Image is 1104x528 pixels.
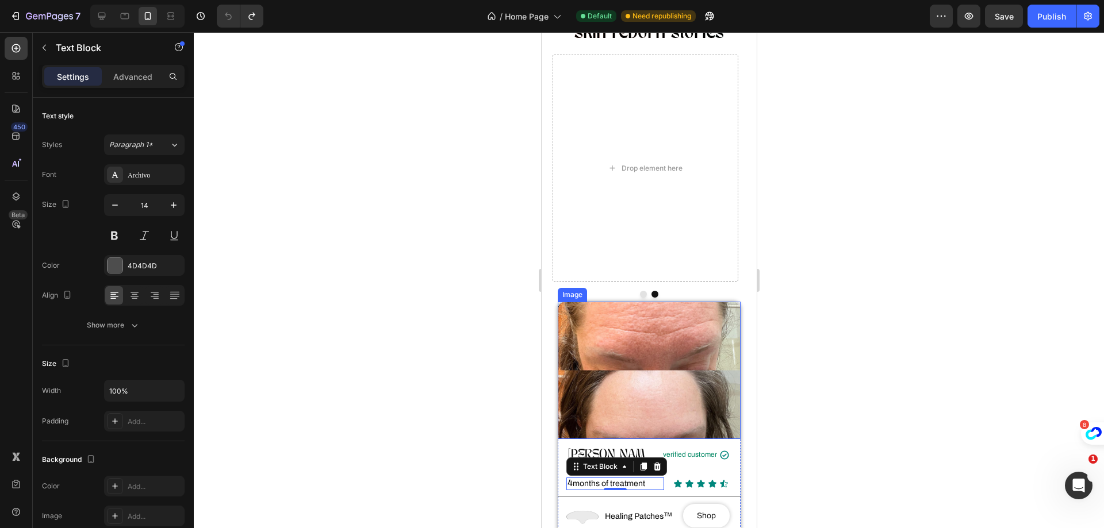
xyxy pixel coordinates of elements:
[985,5,1023,28] button: Save
[1028,5,1076,28] button: Publish
[113,71,152,83] p: Advanced
[995,11,1014,21] span: Save
[42,260,60,271] div: Color
[128,170,182,180] div: Archivo
[11,122,28,132] div: 450
[128,261,182,271] div: 4D4D4D
[31,447,103,456] span: months of treatment
[632,11,691,21] span: Need republishing
[1088,454,1098,464] span: 1
[1037,10,1066,22] div: Publish
[128,417,182,427] div: Add...
[128,481,182,492] div: Add...
[109,140,153,150] span: Paragraph 1*
[98,259,105,265] button: Dot
[39,429,78,440] div: Text Block
[42,511,62,521] div: Image
[87,319,140,331] div: Show more
[9,210,28,219] div: Beta
[42,452,98,468] div: Background
[1065,472,1092,499] iframe: Intercom live chat
[25,415,105,445] h2: [PERSON_NAME] , 35
[128,511,182,522] div: Add...
[42,140,62,150] div: Styles
[63,476,132,491] p: Healing Patches
[141,472,188,495] button: <p>Shop</p>
[57,71,89,83] p: Settings
[75,9,80,23] p: 7
[42,197,72,213] div: Size
[104,134,185,155] button: Paragraph 1*
[5,5,86,28] button: 7
[80,132,141,141] div: Drop element here
[505,10,549,22] span: Home Page
[155,476,174,491] p: Shop
[42,315,185,336] button: Show more
[56,41,154,55] p: Text Block
[500,10,503,22] span: /
[42,288,74,303] div: Align
[105,380,184,401] input: Auto
[542,32,757,528] iframe: Design area
[42,416,68,426] div: Padding
[110,259,117,265] button: Dot
[18,257,43,268] div: Image
[588,11,612,21] span: Default
[122,479,131,488] span: ™
[217,5,263,28] div: Undo/Redo
[121,418,175,426] span: verified customer
[42,481,60,491] div: Color
[42,111,74,121] div: Text style
[26,446,31,456] span: 4
[42,169,56,180] div: Font
[42,356,72,372] div: Size
[42,386,61,396] div: Width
